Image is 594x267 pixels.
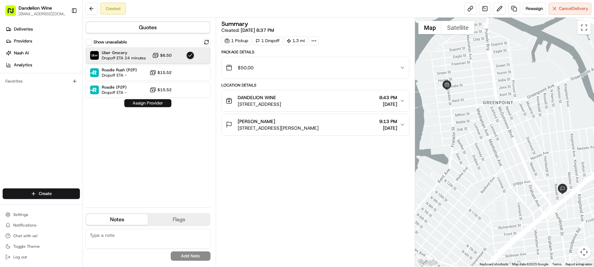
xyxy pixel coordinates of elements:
span: Settings [13,212,28,217]
span: Dropoff ETA - [102,90,127,95]
a: 📗Knowledge Base [4,145,53,157]
a: Report a map error [565,262,592,266]
button: [EMAIL_ADDRESS][DOMAIN_NAME] [19,11,66,17]
span: Roadie (P2P) [102,85,127,90]
button: Notifications [3,221,80,230]
a: Powered byPylon [47,164,80,169]
div: Past conversations [7,86,44,91]
span: Log out [13,254,27,260]
button: DANDELION WINE[STREET_ADDRESS]8:43 PM[DATE] [222,90,409,111]
button: Map camera controls [577,245,591,259]
img: Nash [7,6,20,20]
span: [PERSON_NAME] [238,118,275,125]
div: 1 Dropoff [253,36,282,45]
img: Uber Grocery [90,51,99,60]
button: Create [3,188,80,199]
button: Toggle fullscreen view [577,21,591,34]
img: Roadie Rush (P2P) [90,68,99,77]
div: We're available if you need us! [30,70,91,75]
button: $6.50 [152,52,172,59]
img: Wisdom Oko [7,114,17,127]
button: See all [103,85,121,93]
label: Show unavailable [93,39,127,45]
button: $50.00 [222,57,409,78]
img: Roadie (P2P) [90,86,99,94]
div: 📗 [7,149,12,154]
span: Roadie Rush (P2P) [102,67,137,73]
button: Toggle Theme [3,242,80,251]
span: $15.52 [157,87,172,93]
button: Dandelion Wine [19,5,52,11]
img: 8571987876998_91fb9ceb93ad5c398215_72.jpg [14,63,26,75]
a: 💻API Documentation [53,145,109,157]
img: 1736555255976-a54dd68f-1ca7-489b-9aae-adbdc363a1c4 [13,103,19,108]
span: Nash AI [14,50,29,56]
a: Terms (opens in new tab) [552,262,562,266]
a: Providers [3,36,83,46]
button: Quotes [86,22,210,33]
button: Show satellite imagery [442,21,474,34]
button: Settings [3,210,80,219]
span: Notifications [13,223,36,228]
img: 1736555255976-a54dd68f-1ca7-489b-9aae-adbdc363a1c4 [7,63,19,75]
span: Wisdom [PERSON_NAME] [21,102,71,108]
h3: Summary [221,21,248,27]
span: [DATE] 8:37 PM [241,27,274,33]
button: CancelDelivery [549,3,591,15]
span: [DATE] [379,125,397,131]
span: Uber Grocery [102,50,146,55]
span: [DATE] [76,120,89,126]
span: Dropoff ETA 24 minutes [102,55,146,61]
a: Nash AI [3,48,83,58]
div: Location Details [221,83,409,88]
span: Created: [221,27,274,33]
span: Analytics [14,62,32,68]
span: • [72,102,74,108]
span: [DATE] [379,101,397,107]
button: Flags [148,214,209,225]
button: [PERSON_NAME][STREET_ADDRESS][PERSON_NAME]9:13 PM[DATE] [222,114,409,135]
a: Analytics [3,60,83,70]
div: 1 Pickup [221,36,251,45]
img: Wisdom Oko [7,96,17,109]
span: Create [39,191,52,197]
span: $50.00 [238,64,254,71]
button: Show street map [418,21,442,34]
span: Providers [14,38,32,44]
button: $15.52 [149,69,172,76]
span: Deliveries [14,26,33,32]
img: 1736555255976-a54dd68f-1ca7-489b-9aae-adbdc363a1c4 [13,121,19,126]
span: Pylon [66,164,80,169]
div: 1.3 mi [284,36,308,45]
button: Reassign [523,3,546,15]
a: Deliveries [3,24,83,34]
span: Reassign [526,6,543,12]
span: 8:43 PM [379,94,397,101]
button: Log out [3,252,80,262]
div: 💻 [56,149,61,154]
div: Favorites [3,76,80,87]
div: Package Details [221,49,409,55]
a: Open this area in Google Maps (opens a new window) [417,258,439,267]
span: Map data ©2025 Google [512,262,548,266]
span: Toggle Theme [13,244,40,249]
button: Notes [86,214,148,225]
div: Start new chat [30,63,109,70]
img: Google [417,258,439,267]
span: API Documentation [63,148,106,155]
span: • [72,120,74,126]
span: 9:13 PM [379,118,397,125]
span: Cancel Delivery [559,6,588,12]
span: Wisdom [PERSON_NAME] [21,120,71,126]
p: Welcome 👋 [7,26,121,37]
span: [STREET_ADDRESS] [238,101,281,107]
span: DANDELION WINE [238,94,276,101]
button: $15.52 [149,87,172,93]
span: [STREET_ADDRESS][PERSON_NAME] [238,125,319,131]
button: Dandelion Wine[EMAIL_ADDRESS][DOMAIN_NAME] [3,3,69,19]
span: Chat with us! [13,233,37,238]
button: Start new chat [113,65,121,73]
button: Assign Provider [124,99,171,107]
button: Keyboard shortcuts [480,262,508,267]
button: Chat with us! [3,231,80,240]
